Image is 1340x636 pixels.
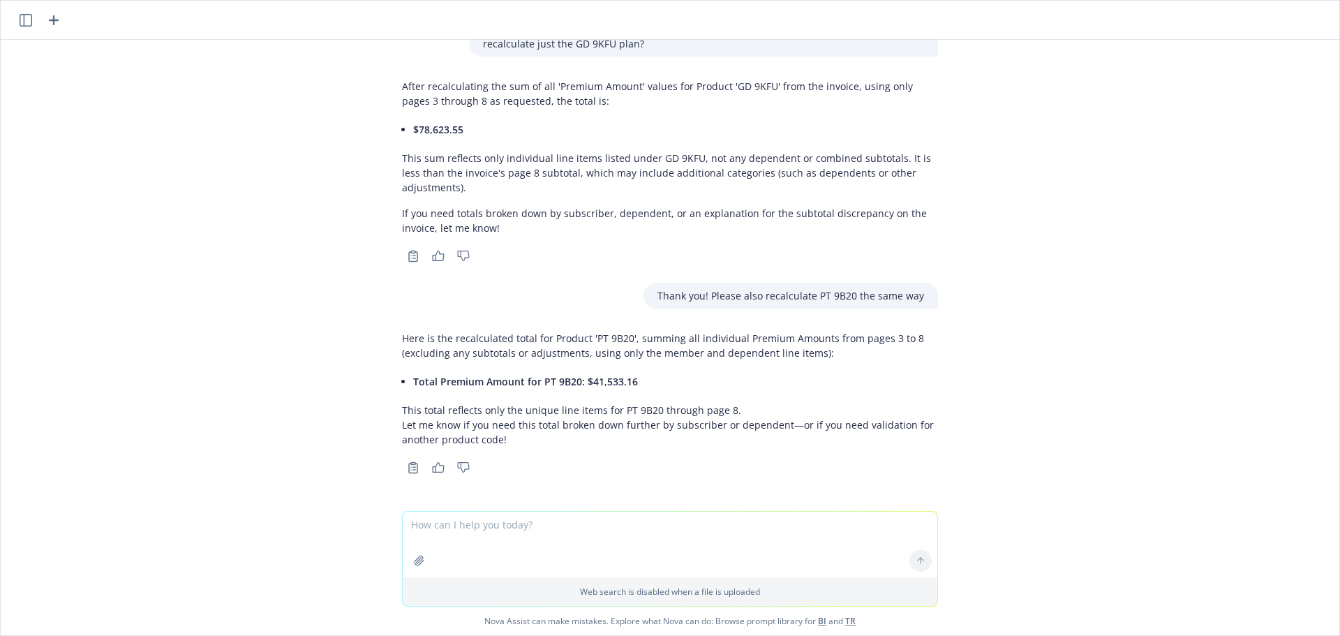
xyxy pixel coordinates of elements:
[452,458,475,478] button: Thumbs down
[402,79,938,108] p: After recalculating the sum of all 'Premium Amount' values for Product 'GD 9KFU' from the invoice...
[845,615,856,627] a: TR
[402,403,938,447] p: This total reflects only the unique line items for PT 9B20 through page 8. Let me know if you nee...
[402,331,938,360] p: Here is the recalculated total for Product 'PT 9B20', summing all individual Premium Amounts from...
[818,615,826,627] a: BI
[588,375,638,388] span: $41,533.16
[402,206,938,235] p: If you need totals broken down by subscriber, dependent, or an explanation for the subtotal discr...
[407,250,419,262] svg: Copy to clipboard
[402,151,938,195] p: This sum reflects only individual line items listed under GD 9KFU, not any dependent or combined ...
[413,123,463,136] span: $78,623.55
[413,375,585,388] span: Total Premium Amount for PT 9B20:
[407,461,419,474] svg: Copy to clipboard
[6,607,1334,635] span: Nova Assist can make mistakes. Explore what Nova can do: Browse prompt library for and
[452,246,475,266] button: Thumbs down
[411,586,929,598] p: Web search is disabled when a file is uploaded
[657,288,924,303] p: Thank you! Please also recalculate PT 9B20 the same way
